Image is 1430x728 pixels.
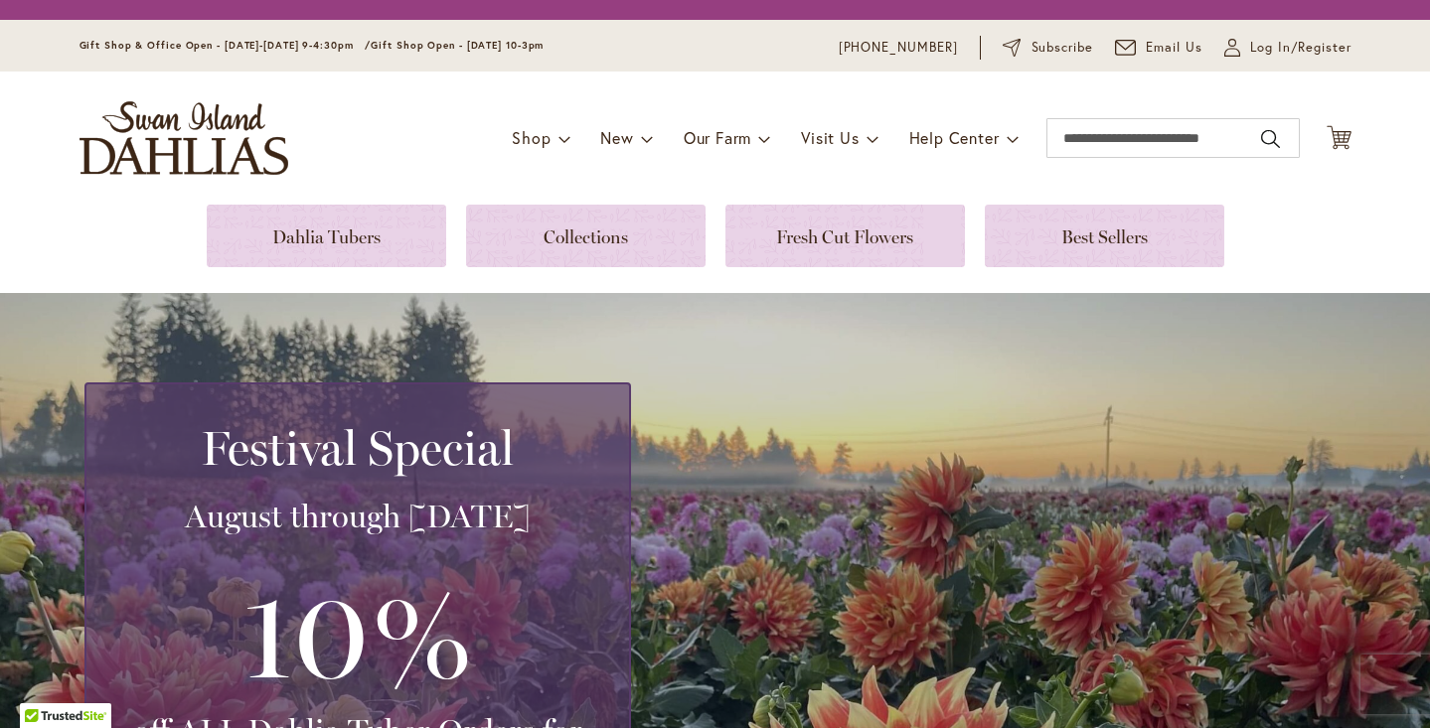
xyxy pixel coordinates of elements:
span: New [600,127,633,148]
a: Email Us [1115,38,1202,58]
a: Log In/Register [1224,38,1351,58]
a: store logo [79,101,288,175]
a: Subscribe [1003,38,1093,58]
button: Search [1261,123,1279,155]
span: Gift Shop Open - [DATE] 10-3pm [371,39,544,52]
span: Email Us [1146,38,1202,58]
h3: August through [DATE] [110,497,605,536]
h2: Festival Special [110,420,605,476]
a: [PHONE_NUMBER] [839,38,959,58]
h3: 10% [110,556,605,711]
span: Our Farm [684,127,751,148]
span: Shop [512,127,551,148]
span: Help Center [909,127,1000,148]
span: Log In/Register [1250,38,1351,58]
span: Subscribe [1032,38,1094,58]
span: Visit Us [801,127,859,148]
span: Gift Shop & Office Open - [DATE]-[DATE] 9-4:30pm / [79,39,372,52]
